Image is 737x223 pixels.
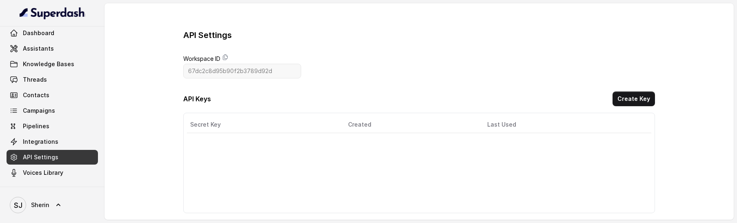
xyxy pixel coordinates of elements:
a: Sherin [7,194,98,216]
button: Create Key [613,91,655,106]
a: Assistants [7,41,98,56]
a: Dashboard [7,26,98,40]
a: Contacts [7,88,98,103]
a: Pipelines [7,119,98,134]
th: Last Used [481,116,642,133]
img: light.svg [20,7,85,20]
a: Campaigns [7,103,98,118]
a: API Settings [7,150,98,165]
a: Threads [7,72,98,87]
h3: API Keys [183,94,211,104]
a: Knowledge Bases [7,57,98,71]
th: Created [342,116,481,133]
th: Secret Key [187,116,342,133]
a: Voices Library [7,165,98,180]
label: Workspace ID [183,54,220,64]
h3: API Settings [183,29,232,41]
a: Integrations [7,134,98,149]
